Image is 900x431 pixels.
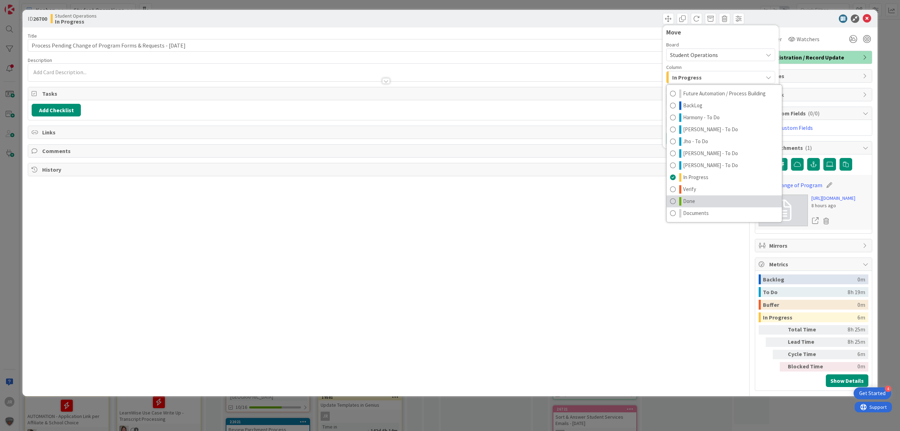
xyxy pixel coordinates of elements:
span: Description [28,57,52,63]
span: [PERSON_NAME] - To Do [683,125,738,134]
a: [PERSON_NAME] - To Do [667,147,782,159]
a: Done [667,195,782,207]
span: Attachments [769,144,859,152]
span: Metrics [769,260,859,268]
div: Blocked Time [788,362,827,372]
button: Show Details [826,374,868,387]
div: 0m [857,300,865,310]
div: In Progress [666,84,782,222]
span: Column [666,65,682,70]
label: Title [28,33,37,39]
a: [PERSON_NAME] - To Do [667,159,782,171]
a: Harmony - To Do [667,112,782,123]
div: To Do [763,287,848,297]
input: type card name here... [28,39,744,52]
span: Board [666,42,679,47]
div: Total Time [788,325,827,335]
div: 8h 25m [829,337,865,347]
button: Add Checklist [32,104,81,116]
span: Block [769,90,859,99]
span: Tasks [42,89,731,98]
a: Documents [667,207,782,219]
span: [PERSON_NAME] - To Do [683,161,738,170]
button: In Progress [666,71,775,84]
a: Verify [667,183,782,195]
a: Future Automation / Process Building [667,88,782,100]
div: 6m [829,350,865,359]
span: Registration / Record Update [769,53,859,62]
a: Open [811,216,819,226]
span: Links [42,128,731,137]
div: 8h 25m [829,325,865,335]
a: Manage Custom Fields [759,124,813,131]
span: Mirrors [769,241,859,250]
div: Get Started [859,390,886,397]
span: Student Operations [670,51,718,58]
a: [PERSON_NAME] - To Do [667,123,782,135]
span: Support [15,1,32,9]
div: 4 [885,386,891,392]
span: Watchers [797,35,819,43]
span: Verify [683,185,696,194]
span: Future Automation / Process Building [683,89,766,98]
div: In Progress [763,312,857,322]
b: 26700 [33,15,47,22]
span: ( 0/0 ) [808,110,819,117]
a: BackLog [667,100,782,112]
span: Jho - To Do [683,137,708,146]
div: Buffer [763,300,857,310]
div: Backlog [763,274,857,284]
span: Dates [769,72,859,80]
div: 8h 19m [848,287,865,297]
a: Change of Program [775,181,822,189]
span: Documents [683,209,709,217]
a: [URL][DOMAIN_NAME] [811,195,855,202]
span: Student Operations [55,13,97,19]
span: ( 1 ) [805,144,812,151]
span: In Progress [683,173,708,182]
span: History [42,165,731,174]
div: Lead Time [788,337,827,347]
div: 0m [829,362,865,372]
span: In Progress [672,73,702,82]
div: Move [666,29,775,36]
div: Cycle Time [788,350,827,359]
div: 0m [857,274,865,284]
span: Done [683,197,695,205]
span: ID [28,14,47,23]
div: 6m [857,312,865,322]
b: In Progress [55,19,97,24]
a: In Progress [667,171,782,183]
span: BackLog [683,101,702,110]
span: Custom Fields [769,109,859,118]
a: Jho - To Do [667,135,782,147]
span: [PERSON_NAME] - To Do [683,149,738,158]
div: 8 hours ago [811,202,855,209]
span: Comments [42,147,731,155]
span: Harmony - To Do [683,113,720,122]
div: Open Get Started checklist, remaining modules: 4 [854,387,891,399]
